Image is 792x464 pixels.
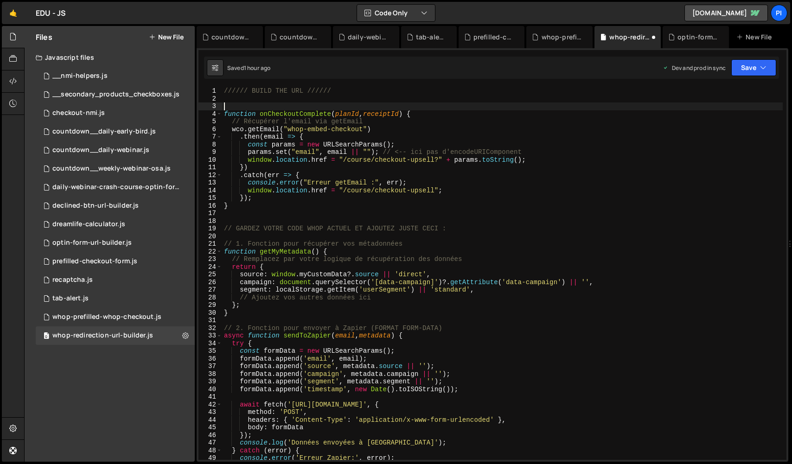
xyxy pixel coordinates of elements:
button: Save [731,59,776,76]
div: Javascript files [25,48,195,67]
div: countdown__daily-webinar.js [280,32,320,42]
div: countdown__weekly-webinar-osa.js [211,32,252,42]
div: 7 [198,133,222,141]
div: __secondary_products_checkboxes.js [52,90,179,99]
div: 24 [198,263,222,271]
div: 12844/34969.js [36,215,195,234]
div: 36 [198,355,222,363]
div: daily-webinar-crash-course-optin-form-url-builder.js [348,32,388,42]
div: 45 [198,424,222,432]
div: 38 [198,370,222,378]
div: 40 [198,386,222,394]
div: 47 [198,439,222,447]
div: whop-prefilled-whop-checkout.js [52,313,161,321]
div: 10 [198,156,222,164]
div: tab-alert.js [52,294,89,303]
div: 9 [198,148,222,156]
div: 31 [198,317,222,324]
div: daily-webinar-crash-course-optin-form-url-builder.js [52,183,180,191]
div: dreamlife-calculator.js [52,220,125,229]
a: 🤙 [2,2,25,24]
div: 30 [198,309,222,317]
div: 20 [198,233,222,241]
div: 12844/31702.js [36,67,195,85]
div: 6 [198,126,222,133]
div: 25 [198,271,222,279]
div: whop-prefilled-whop-checkout.js [542,32,582,42]
div: 5 [198,118,222,126]
div: 23 [198,255,222,263]
div: 27 [198,286,222,294]
div: prefilled-checkout-form.js [473,32,514,42]
h2: Files [36,32,52,42]
div: 44 [198,416,222,424]
div: 28 [198,294,222,302]
div: recaptcha.js [52,276,93,284]
div: 12844/36864.js [36,141,195,159]
div: 13 [198,179,222,187]
div: whop-redirection-url-builder.js [36,326,195,345]
span: 0 [44,333,49,340]
div: 15 [198,194,222,202]
div: 32 [198,324,222,332]
div: 21 [198,240,222,248]
div: 12844/47158.js [36,178,198,197]
div: New File [736,32,775,42]
div: 19 [198,225,222,233]
div: 37 [198,362,222,370]
div: 18 [198,217,222,225]
div: 42 [198,401,222,409]
button: Code Only [357,5,435,21]
div: checkout-nmi.js [52,109,105,117]
div: 12844/31896.js [36,197,195,215]
div: EDU - JS [36,7,66,19]
div: Dev and prod in sync [663,64,726,72]
div: 12844/35707.js [36,122,195,141]
div: 12844/31893.js [36,234,195,252]
div: __nmi-helpers.js [52,72,108,80]
div: 3 [198,102,222,110]
div: countdown__daily-webinar.js [52,146,149,154]
div: whop-redirection-url-builder.js [52,331,153,340]
div: 26 [198,279,222,286]
div: 46 [198,432,222,439]
div: 29 [198,301,222,309]
div: 48 [198,447,222,455]
div: countdown__weekly-webinar-osa.js [52,165,171,173]
div: 12 [198,172,222,179]
div: 22 [198,248,222,256]
div: 34 [198,340,222,348]
div: 12844/47138.js [36,308,195,326]
div: 12844/34738.js [36,271,195,289]
div: 16 [198,202,222,210]
div: tab-alert.js [416,32,446,42]
div: 1 hour ago [244,64,271,72]
div: 12844/31892.js [36,252,195,271]
div: 4 [198,110,222,118]
div: 41 [198,393,222,401]
div: 12844/31703.js [36,85,198,104]
div: 17 [198,210,222,217]
div: 12844/31643.js [36,159,195,178]
div: Saved [227,64,270,72]
div: whop-redirection-url-builder.js [609,32,650,42]
div: 1 [198,87,222,95]
div: 39 [198,378,222,386]
div: 12844/35655.js [36,289,195,308]
div: 43 [198,408,222,416]
div: optin-form-url-builder.js [52,239,132,247]
div: 35 [198,347,222,355]
div: 14 [198,187,222,195]
button: New File [149,33,184,41]
div: prefilled-checkout-form.js [52,257,137,266]
div: 12844/31459.js [36,104,195,122]
div: declined-btn-url-builder.js [52,202,139,210]
div: 2 [198,95,222,103]
div: 11 [198,164,222,172]
div: 8 [198,141,222,149]
div: countdown__daily-early-bird.js [52,127,156,136]
div: 49 [198,454,222,462]
div: 33 [198,332,222,340]
a: [DOMAIN_NAME] [684,5,768,21]
div: optin-form-url-builder.js [677,32,718,42]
